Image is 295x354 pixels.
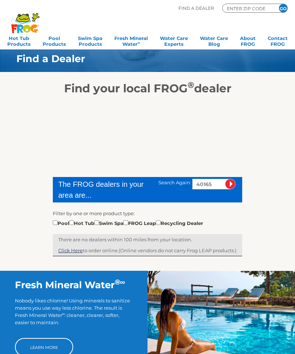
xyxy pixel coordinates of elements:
sup: ® [115,278,120,286]
img: Frog Products Logo [7,4,43,33]
a: Water CareExperts [160,33,188,48]
div: The FROG dealers in your area are... [58,179,150,201]
sup: ∞ [138,41,140,45]
sup: ® [188,80,194,90]
p: Find A Dealer [178,4,214,13]
a: Fresh MineralWater∞ [114,33,148,48]
a: AboutFROG [240,33,256,48]
span: Search Again: [158,180,191,185]
p: (Online vendors do not carry Frog LEAP products.) [58,247,237,254]
input: Submit [225,179,236,189]
a: Hot TubProducts [7,33,31,48]
h2: Fresh Mineral Water [15,279,133,291]
sup: ∞ [120,278,125,286]
p: Nobody likes chlorine! Using minerals to sanitize means you use way less chlorine. The result is ... [15,297,133,331]
a: ContactFROG [268,33,288,48]
p: There are no dealers within 100 miles from your location. [58,236,237,243]
a: Click Here [58,248,83,253]
h2: Find your local FROG dealer [5,81,290,95]
a: Swim SpaProducts [78,33,102,48]
a: PoolProducts [43,33,66,48]
span: to order online. [58,248,119,253]
a: Water CareBlog [200,33,228,48]
label: Filter by one or more product type: [53,210,135,217]
sup: ∞ [62,312,65,316]
input: GO [279,4,287,12]
div: Pool Hot Tub Swim Spa FROG Leap Recycling Dealer [53,219,203,227]
h1: Find a Dealer [16,53,261,64]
